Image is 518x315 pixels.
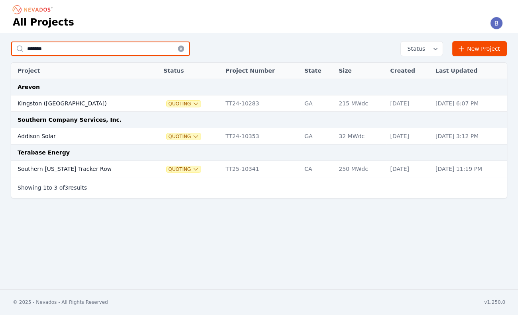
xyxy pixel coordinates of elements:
span: Status [404,45,425,53]
p: Showing to of results [18,184,87,192]
div: © 2025 - Nevados - All Rights Reserved [13,299,108,305]
td: [DATE] 3:12 PM [431,128,507,145]
div: v1.250.0 [484,299,505,305]
th: Project Number [222,63,301,79]
td: [DATE] 11:19 PM [431,161,507,177]
th: Status [160,63,221,79]
td: [DATE] [386,161,431,177]
td: Southern Company Services, Inc. [11,112,507,128]
tr: Southern [US_STATE] Tracker RowQuotingTT25-10341CA250 MWdc[DATE][DATE] 11:19 PM [11,161,507,177]
td: Terabase Energy [11,145,507,161]
th: State [300,63,335,79]
button: Quoting [167,133,201,140]
button: Status [401,42,443,56]
h1: All Projects [13,16,74,29]
button: Quoting [167,101,201,107]
td: TT24-10353 [222,128,301,145]
tr: Kingston ([GEOGRAPHIC_DATA])QuotingTT24-10283GA215 MWdc[DATE][DATE] 6:07 PM [11,95,507,112]
td: Arevon [11,79,507,95]
th: Created [386,63,431,79]
td: 215 MWdc [335,95,386,112]
img: Brittanie Jackson [490,17,503,30]
nav: Breadcrumb [13,3,55,16]
td: Addison Solar [11,128,148,145]
tr: Addison SolarQuotingTT24-10353GA32 MWdc[DATE][DATE] 3:12 PM [11,128,507,145]
span: 3 [54,184,57,191]
th: Project [11,63,148,79]
td: [DATE] [386,95,431,112]
span: 1 [43,184,47,191]
td: GA [300,128,335,145]
td: CA [300,161,335,177]
button: Quoting [167,166,201,172]
td: Kingston ([GEOGRAPHIC_DATA]) [11,95,148,112]
td: 250 MWdc [335,161,386,177]
td: TT24-10283 [222,95,301,112]
td: Southern [US_STATE] Tracker Row [11,161,148,177]
a: New Project [452,41,507,56]
td: [DATE] [386,128,431,145]
td: 32 MWdc [335,128,386,145]
th: Last Updated [431,63,507,79]
th: Size [335,63,386,79]
td: GA [300,95,335,112]
span: 3 [65,184,68,191]
td: TT25-10341 [222,161,301,177]
td: [DATE] 6:07 PM [431,95,507,112]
